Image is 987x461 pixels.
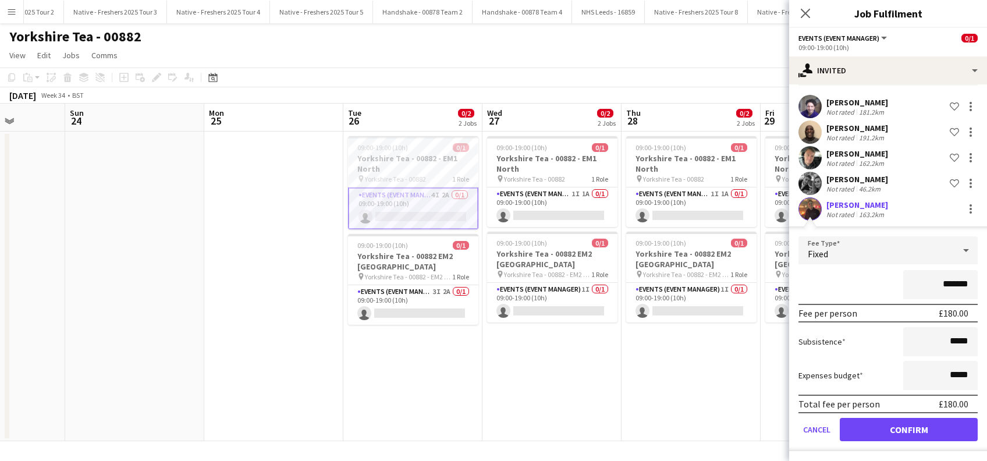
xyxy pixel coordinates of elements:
app-card-role: Events (Event Manager)1I1A0/109:00-19:00 (10h) [487,187,617,227]
span: 0/2 [458,109,474,118]
span: Yorkshire Tea - 00882 - EM2 [GEOGRAPHIC_DATA] [504,270,591,279]
div: 2 Jobs [737,119,755,127]
h3: Job Fulfilment [789,6,987,21]
span: Sun [70,108,84,118]
span: 25 [207,114,224,127]
label: Expenses budget [798,370,863,381]
span: Yorkshire Tea - 00882 - EM2 [GEOGRAPHIC_DATA] [643,270,730,279]
span: Events (Event Manager) [798,34,879,42]
span: Yorkshire Tea - 00882 - EM2 [GEOGRAPHIC_DATA] [365,272,452,281]
span: 09:00-19:00 (10h) [635,143,686,152]
span: Yorkshire Tea - 00882 [504,175,565,183]
button: NHS Leeds - 16859 [572,1,645,23]
span: 1 Role [452,272,469,281]
div: Invited [789,56,987,84]
h3: Yorkshire Tea - 00882 EM2 [GEOGRAPHIC_DATA] [348,251,478,272]
div: 09:00-19:00 (10h)0/1Yorkshire Tea - 00882 EM2 [GEOGRAPHIC_DATA] Yorkshire Tea - 00882 - EM2 [GEOG... [626,232,757,322]
button: Confirm [840,418,978,441]
button: Handshake - 00878 Team 2 [373,1,473,23]
span: 09:00-19:00 (10h) [496,143,547,152]
span: Yorkshire Tea - 00882 [643,175,704,183]
button: Native - Freshers 2025 Tour 4 [167,1,270,23]
div: [PERSON_NAME] [826,123,888,133]
button: Native - Freshers 2025 Tour 6 [748,1,851,23]
span: 28 [624,114,641,127]
span: Yorkshire Tea - 00882 [782,175,843,183]
div: 2 Jobs [459,119,477,127]
span: 0/1 [592,239,608,247]
span: Jobs [62,50,80,61]
app-card-role: Events (Event Manager)1I0/109:00-19:00 (10h) [626,283,757,322]
span: 0/1 [731,239,747,247]
button: Cancel [798,418,835,441]
app-job-card: 09:00-19:00 (10h)0/1Yorkshire Tea - 00882 EM2 [GEOGRAPHIC_DATA] Yorkshire Tea - 00882 - EM2 [GEOG... [765,232,896,322]
span: 09:00-19:00 (10h) [635,239,686,247]
h3: Yorkshire Tea - 00882 - EM1 North [487,153,617,174]
app-job-card: 09:00-19:00 (10h)0/1Yorkshire Tea - 00882 EM2 [GEOGRAPHIC_DATA] Yorkshire Tea - 00882 - EM2 [GEOG... [487,232,617,322]
div: [PERSON_NAME] [826,148,888,159]
app-card-role: Events (Event Manager)3I2A0/109:00-19:00 (10h) [348,285,478,325]
h3: Yorkshire Tea - 00882 - EM1 North [348,153,478,174]
span: Fri [765,108,775,118]
span: View [9,50,26,61]
div: Fee per person [798,307,857,319]
span: 09:00-19:00 (10h) [357,241,408,250]
button: Events (Event Manager) [798,34,889,42]
div: £180.00 [939,307,968,319]
span: 0/1 [731,143,747,152]
app-card-role: Events (Event Manager)1I1A0/109:00-19:00 (10h) [765,187,896,227]
span: Edit [37,50,51,61]
div: Not rated [826,108,857,116]
span: 27 [485,114,502,127]
span: Comms [91,50,118,61]
div: 2 Jobs [598,119,616,127]
div: Not rated [826,185,857,193]
span: 29 [764,114,775,127]
app-job-card: 09:00-19:00 (10h)0/1Yorkshire Tea - 00882 - EM1 North Yorkshire Tea - 008821 RoleEvents (Event Ma... [348,136,478,229]
span: Wed [487,108,502,118]
a: Jobs [58,48,84,63]
button: Handshake - 00878 Team 4 [473,1,572,23]
h3: Yorkshire Tea - 00882 - EM1 North [626,153,757,174]
button: Native - Freshers 2025 Tour 5 [270,1,373,23]
app-job-card: 09:00-19:00 (10h)0/1Yorkshire Tea - 00882 - EM1 North Yorkshire Tea - 008821 RoleEvents (Event Ma... [487,136,617,227]
div: Total fee per person [798,398,880,410]
div: BST [72,91,84,100]
span: 0/1 [453,241,469,250]
div: [PERSON_NAME] [826,200,888,210]
span: 0/2 [597,109,613,118]
span: 1 Role [591,175,608,183]
div: 163.2km [857,210,886,219]
span: Yorkshire Tea - 00882 [365,175,426,183]
span: 09:00-19:00 (10h) [357,143,408,152]
div: Not rated [826,159,857,168]
span: 0/1 [961,34,978,42]
span: Fixed [808,248,828,260]
span: 0/1 [592,143,608,152]
div: Not rated [826,210,857,219]
app-card-role: Events (Event Manager)4I2A0/109:00-19:00 (10h) [348,187,478,229]
span: Thu [626,108,641,118]
app-job-card: 09:00-19:00 (10h)0/1Yorkshire Tea - 00882 - EM1 North Yorkshire Tea - 008821 RoleEvents (Event Ma... [626,136,757,227]
app-card-role: Events (Event Manager)1I0/109:00-19:00 (10h) [487,283,617,322]
div: [PERSON_NAME] [826,174,888,185]
span: Yorkshire Tea - 00882 - EM2 [GEOGRAPHIC_DATA] [782,270,869,279]
span: 1 Role [452,175,469,183]
div: 191.2km [857,133,886,142]
a: Edit [33,48,55,63]
app-job-card: 09:00-19:00 (10h)0/1Yorkshire Tea - 00882 - EM1 North Yorkshire Tea - 008821 RoleEvents (Event Ma... [765,136,896,227]
span: Mon [209,108,224,118]
div: Not rated [826,133,857,142]
span: Week 34 [38,91,68,100]
app-job-card: 09:00-19:00 (10h)0/1Yorkshire Tea - 00882 EM2 [GEOGRAPHIC_DATA] Yorkshire Tea - 00882 - EM2 [GEOG... [348,234,478,325]
label: Subsistence [798,336,846,347]
span: 24 [68,114,84,127]
div: £180.00 [939,398,968,410]
app-card-role: Events (Event Manager)1I1A0/109:00-19:00 (10h) [626,187,757,227]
